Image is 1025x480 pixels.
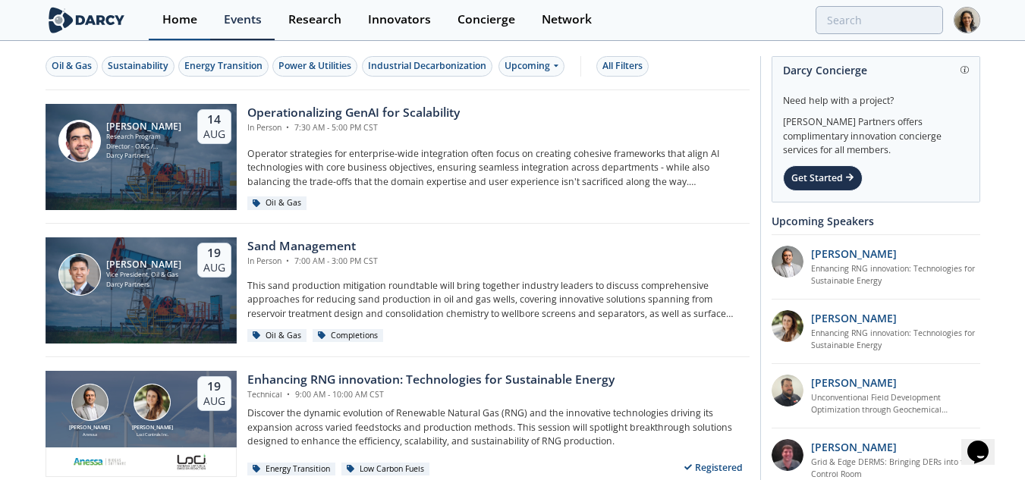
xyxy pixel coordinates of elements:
a: Enhancing RNG innovation: Technologies for Sustainable Energy [811,263,980,287]
div: Research Program Director - O&G / Sustainability [106,132,184,151]
div: Technical 9:00 AM - 10:00 AM CST [247,389,615,401]
span: • [284,122,292,133]
div: Aug [203,394,225,408]
div: All Filters [602,59,643,73]
img: 2k2ez1SvSiOh3gKHmcgF [772,375,803,406]
div: Home [162,14,197,26]
img: 1fdb2308-3d70-46db-bc64-f6eabefcce4d [772,246,803,278]
div: Sand Management [247,237,378,256]
div: Darcy Concierge [783,57,969,83]
button: Power & Utilities [272,56,357,77]
div: Energy Transition [247,463,336,476]
div: Upcoming [498,56,564,77]
div: Power & Utilities [278,59,351,73]
button: Sustainability [102,56,175,77]
img: information.svg [961,66,969,74]
div: Innovators [368,14,431,26]
div: Completions [313,329,384,343]
div: Aug [203,261,225,275]
div: [PERSON_NAME] [66,424,113,432]
div: In Person 7:30 AM - 5:00 PM CST [247,122,460,134]
div: Sustainability [108,59,168,73]
p: Discover the dynamic evolution of Renewable Natural Gas (RNG) and the innovative technologies dri... [247,406,750,448]
img: Nicole Neff [134,384,171,421]
button: Energy Transition [178,56,269,77]
p: [PERSON_NAME] [811,246,897,262]
div: Concierge [457,14,515,26]
p: [PERSON_NAME] [811,439,897,455]
img: accc9a8e-a9c1-4d58-ae37-132228efcf55 [772,439,803,471]
div: [PERSON_NAME] [106,121,184,132]
p: [PERSON_NAME] [811,375,897,391]
div: Research [288,14,341,26]
div: Oil & Gas [52,59,92,73]
a: Amir Akbari [PERSON_NAME] Anessa Nicole Neff [PERSON_NAME] Loci Controls Inc. 19 Aug Enhancing RN... [46,371,750,477]
a: Ron Sasaki [PERSON_NAME] Vice President, Oil & Gas Darcy Partners 19 Aug Sand Management In Perso... [46,237,750,344]
iframe: chat widget [961,419,1010,465]
img: 2b793097-40cf-4f6d-9bc3-4321a642668f [175,453,208,471]
div: Energy Transition [184,59,263,73]
a: Enhancing RNG innovation: Technologies for Sustainable Energy [811,328,980,352]
img: Profile [954,7,980,33]
div: Darcy Partners [106,280,181,290]
div: [PERSON_NAME] [129,424,176,432]
div: Events [224,14,262,26]
div: Loci Controls Inc. [129,431,176,438]
div: [PERSON_NAME] [106,259,181,270]
div: Industrial Decarbonization [368,59,486,73]
div: [PERSON_NAME] Partners offers complimentary innovation concierge services for all members. [783,108,969,158]
div: Get Started [783,165,863,191]
div: 14 [203,112,225,127]
div: In Person 7:00 AM - 3:00 PM CST [247,256,378,268]
div: Operationalizing GenAI for Scalability [247,104,460,122]
img: Sami Sultan [58,120,101,162]
div: Need help with a project? [783,83,969,108]
div: Low Carbon Fuels [341,463,430,476]
img: Ron Sasaki [58,253,101,296]
img: Amir Akbari [71,384,108,421]
button: All Filters [596,56,649,77]
div: Enhancing RNG innovation: Technologies for Sustainable Energy [247,371,615,389]
div: 19 [203,379,225,394]
p: Operator strategies for enterprise-wide integration often focus on creating cohesive frameworks t... [247,147,750,189]
div: Vice President, Oil & Gas [106,270,181,280]
input: Advanced Search [816,6,943,34]
div: Aug [203,127,225,141]
div: Upcoming Speakers [772,208,980,234]
p: This sand production mitigation roundtable will bring together industry leaders to discuss compre... [247,279,750,321]
span: • [284,256,292,266]
p: [PERSON_NAME] [811,310,897,326]
div: Darcy Partners [106,151,184,161]
button: Industrial Decarbonization [362,56,492,77]
div: Oil & Gas [247,196,307,210]
div: Registered [678,458,750,477]
img: 551440aa-d0f4-4a32-b6e2-e91f2a0781fe [73,453,126,471]
a: Sami Sultan [PERSON_NAME] Research Program Director - O&G / Sustainability Darcy Partners 14 Aug ... [46,104,750,210]
button: Oil & Gas [46,56,98,77]
span: • [285,389,293,400]
img: logo-wide.svg [46,7,128,33]
div: Network [542,14,592,26]
div: Anessa [66,431,113,438]
a: Unconventional Field Development Optimization through Geochemical Fingerprinting Technology [811,392,980,416]
div: 19 [203,246,225,261]
img: 737ad19b-6c50-4cdf-92c7-29f5966a019e [772,310,803,342]
div: Oil & Gas [247,329,307,343]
